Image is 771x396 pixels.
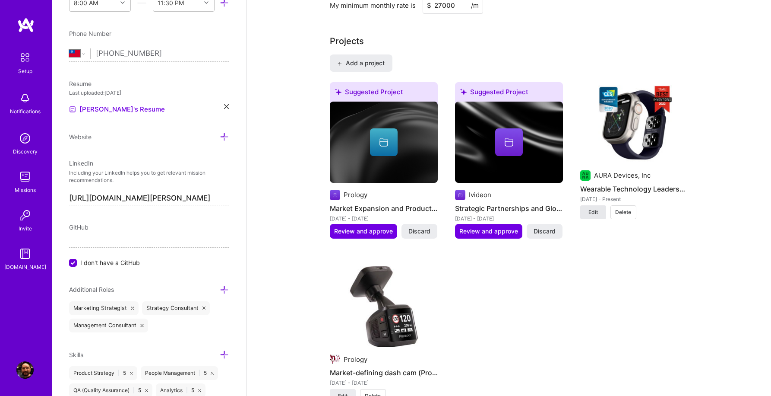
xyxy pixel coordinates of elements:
button: Review and approve [455,224,522,239]
div: Discovery [13,147,38,156]
button: Review and approve [330,224,397,239]
i: icon Chevron [120,0,125,5]
img: logo [17,17,35,33]
i: icon SuggestedTeams [335,89,341,95]
div: [DOMAIN_NAME] [4,262,46,271]
i: icon Close [131,307,134,310]
span: /m [471,1,479,10]
img: Company logo [455,190,465,200]
img: Company logo [330,190,340,200]
img: Company logo [580,170,591,181]
span: Discard [534,227,556,236]
h4: Market-defining dash cam (Prology VX-750) [330,367,438,378]
span: Website [69,133,92,141]
i: icon PlusBlack [337,61,342,66]
i: icon Close [211,372,214,375]
div: Ivideon [469,190,491,199]
span: Discard [408,227,430,236]
div: AURA Devices, Inc [594,171,651,180]
span: Delete [615,208,631,216]
div: Invite [19,224,32,233]
span: LinkedIn [69,160,93,167]
div: [DATE] - [DATE] [330,378,438,387]
div: Notifications [10,107,41,116]
span: | [199,370,200,377]
a: User Avatar [14,361,36,379]
div: Add projects you've worked on [330,35,364,48]
h4: Market Expansion and Product Innovation [330,203,438,214]
div: Projects [330,35,364,48]
img: cover [455,102,563,183]
img: bell [16,89,34,107]
button: Delete [610,205,636,219]
img: guide book [16,245,34,262]
button: Edit [580,205,606,219]
h4: Strategic Partnerships and Global Distribution [455,203,563,214]
span: GitHub [69,224,88,231]
img: User Avatar [16,361,34,379]
div: Marketing Strategist [69,301,139,315]
span: Additional Roles [69,286,114,293]
span: I don't have a GitHub [80,258,140,267]
img: discovery [16,130,34,147]
i: icon SuggestedTeams [460,89,467,95]
span: | [133,387,135,394]
img: setup [16,48,34,67]
i: icon Close [198,389,201,392]
div: [DATE] - [DATE] [455,214,563,223]
span: Review and approve [334,227,393,236]
img: teamwork [16,168,34,185]
span: $ [427,1,431,10]
div: Suggested Project [455,82,563,105]
img: Company logo [330,354,340,364]
button: Add a project [330,54,392,72]
i: icon Close [130,372,133,375]
img: Market-defining dash cam (Prology VX-750) [330,266,438,348]
img: cover [330,102,438,183]
span: Resume [69,80,92,87]
img: Invite [16,207,34,224]
div: Suggested Project [330,82,438,105]
div: My minimum monthly rate is [330,1,416,10]
span: Skills [69,351,83,358]
div: Missions [15,185,36,195]
i: icon Chevron [204,0,209,5]
span: Review and approve [459,227,518,236]
div: [DATE] - [DATE] [330,214,438,223]
input: +1 (000) 000-0000 [96,41,229,66]
div: Strategy Consultant [142,301,210,315]
div: Management Consultant [69,319,148,332]
h4: Wearable Technology Leadership [580,183,688,195]
span: | [186,387,188,394]
div: People Management 5 [141,366,218,380]
i: icon Close [140,324,144,327]
div: Last uploaded: [DATE] [69,88,229,97]
span: Phone Number [69,30,111,37]
div: Prology [344,355,367,364]
img: Wearable Technology Leadership [580,82,688,163]
i: icon Close [145,389,148,392]
div: Product Strategy 5 [69,366,137,380]
div: Prology [344,190,367,199]
i: icon Close [224,104,229,109]
i: icon Close [202,307,206,310]
div: [DATE] - Present [580,195,688,204]
button: Discard [401,224,437,239]
img: Resume [69,106,76,113]
a: [PERSON_NAME]'s Resume [69,104,165,115]
span: | [118,370,120,377]
button: Discard [527,224,562,239]
span: Add a project [337,59,384,67]
p: Including your LinkedIn helps you to get relevant mission recommendations. [69,169,229,184]
span: Edit [588,208,598,216]
div: Setup [18,67,32,76]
